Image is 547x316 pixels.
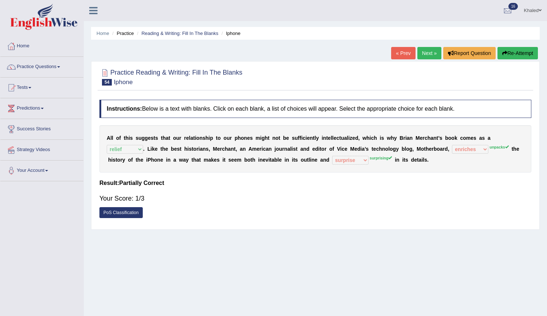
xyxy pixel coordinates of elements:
b: n [243,146,246,152]
b: r [260,146,261,152]
b: y [316,135,319,141]
b: e [148,135,151,141]
b: s [228,157,231,163]
b: e [247,135,250,141]
b: y [394,135,397,141]
b: n [203,146,206,152]
b: t [251,157,252,163]
b: i [322,135,323,141]
b: n [272,135,276,141]
b: s [113,157,115,163]
b: o [390,146,393,152]
b: l [405,146,406,152]
b: l [347,135,349,141]
b: t [270,157,272,163]
b: e [286,135,289,141]
a: Home [97,31,109,36]
b: f [332,146,334,152]
b: s [155,135,158,141]
b: e [214,157,217,163]
b: e [141,157,143,163]
b: h [162,135,166,141]
a: Tests [0,78,83,96]
b: b [402,146,405,152]
b: i [223,157,224,163]
b: o [448,135,452,141]
b: o [421,146,424,152]
small: Iphone [114,79,133,86]
a: Predictions [0,98,83,116]
b: e [312,146,315,152]
b: r [196,146,198,152]
b: y [396,146,399,152]
b: c [263,146,266,152]
b: h [151,157,154,163]
b: ’ [365,146,366,152]
b: b [171,146,174,152]
b: h [252,157,255,163]
b: n [323,135,326,141]
h2: Practice Reading & Writing: Fill In The Blanks [99,67,243,86]
b: i [361,146,362,152]
b: e [352,135,355,141]
b: g [261,135,265,141]
b: n [433,135,437,141]
b: c [425,135,428,141]
b: s [202,135,205,141]
b: a [344,135,347,141]
b: i [370,135,371,141]
b: d [445,146,448,152]
a: Home [0,36,83,54]
button: Re-Attempt [497,47,538,59]
b: e [345,146,347,152]
li: Practice [110,30,134,37]
b: l [189,135,190,141]
b: Instructions: [107,106,142,112]
b: t [180,146,181,152]
b: a [240,146,243,152]
b: n [410,135,413,141]
b: i [150,146,152,152]
b: h [108,157,111,163]
b: t [192,146,193,152]
b: b [445,135,448,141]
b: t [216,135,218,141]
b: e [165,146,168,152]
b: o [116,135,119,141]
b: s [482,135,485,141]
b: e [334,135,337,141]
b: i [405,135,407,141]
b: c [337,135,339,141]
b: i [292,146,293,152]
b: , [236,146,237,152]
b: y [186,157,189,163]
b: o [451,135,454,141]
b: h [265,135,268,141]
h4: Below is a text with blanks. Click on each blank, a list of choices will appear. Select the appro... [99,100,531,118]
b: t [371,146,373,152]
b: i [261,146,263,152]
span: 54 [102,79,112,86]
b: r [282,146,284,152]
b: h [225,146,228,152]
b: h [379,146,382,152]
a: Strategy Videos [0,140,83,158]
b: k [152,146,155,152]
b: o [437,146,440,152]
b: g [409,146,413,152]
b: a [183,157,186,163]
b: c [222,146,225,152]
b: e [307,135,310,141]
b: s [440,135,442,141]
b: n [157,157,161,163]
b: l [331,135,332,141]
b: i [340,146,342,152]
b: m [466,135,471,141]
b: d [355,135,358,141]
b: f [298,135,300,141]
b: t [169,135,170,141]
b: t [424,146,426,152]
b: u [138,135,142,141]
b: s [151,135,154,141]
b: f [131,157,133,163]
